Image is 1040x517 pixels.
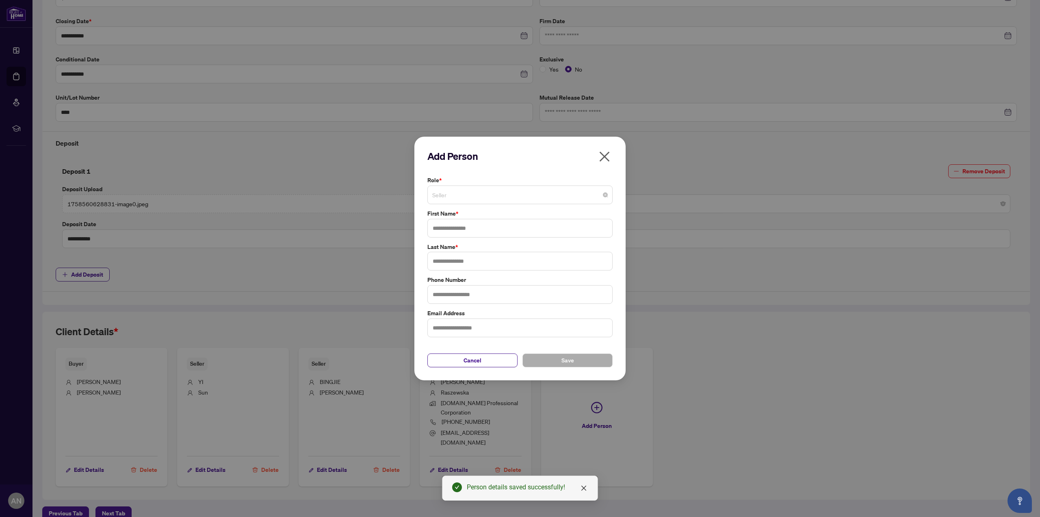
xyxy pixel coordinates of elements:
label: Last Name [427,242,613,251]
button: Save [522,353,613,367]
h2: Add Person [427,150,613,163]
span: Cancel [464,354,481,367]
button: Cancel [427,353,518,367]
span: close [598,150,611,163]
label: Role [427,176,613,185]
span: close-circle [603,192,608,197]
button: Open asap [1007,489,1032,513]
label: Phone Number [427,275,613,284]
label: Email Address [427,309,613,318]
span: close [581,485,587,491]
span: check-circle [452,482,462,492]
a: Close [579,484,588,493]
span: Seller [432,187,608,203]
label: First Name [427,209,613,218]
div: Person details saved successfully! [467,482,588,492]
